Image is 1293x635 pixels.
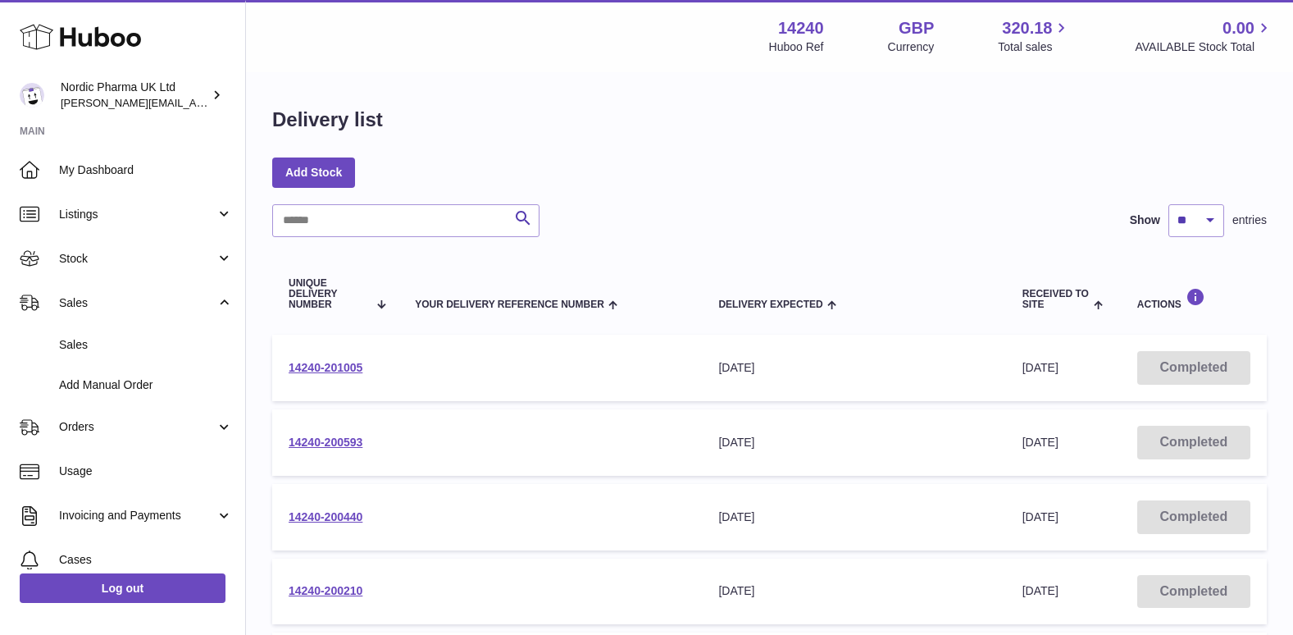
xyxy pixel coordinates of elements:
[1130,212,1160,228] label: Show
[59,464,233,479] span: Usage
[769,39,824,55] div: Huboo Ref
[289,584,362,597] a: 14240-200210
[289,361,362,374] a: 14240-201005
[59,337,233,353] span: Sales
[1137,288,1250,310] div: Actions
[1022,436,1059,449] span: [DATE]
[718,435,989,450] div: [DATE]
[778,17,824,39] strong: 14240
[1135,39,1273,55] span: AVAILABLE Stock Total
[289,436,362,449] a: 14240-200593
[1002,17,1052,39] span: 320.18
[20,83,44,107] img: joe.plant@parapharmdev.com
[272,107,383,133] h1: Delivery list
[289,510,362,523] a: 14240-200440
[59,508,216,523] span: Invoicing and Payments
[1022,584,1059,597] span: [DATE]
[1022,510,1059,523] span: [DATE]
[59,207,216,222] span: Listings
[59,295,216,311] span: Sales
[1022,289,1090,310] span: Received to Site
[718,360,989,376] div: [DATE]
[59,419,216,435] span: Orders
[1232,212,1267,228] span: entries
[718,299,822,310] span: Delivery Expected
[888,39,935,55] div: Currency
[998,39,1071,55] span: Total sales
[1222,17,1254,39] span: 0.00
[61,96,329,109] span: [PERSON_NAME][EMAIL_ADDRESS][DOMAIN_NAME]
[718,509,989,525] div: [DATE]
[1135,17,1273,55] a: 0.00 AVAILABLE Stock Total
[1022,361,1059,374] span: [DATE]
[415,299,604,310] span: Your Delivery Reference Number
[718,583,989,599] div: [DATE]
[998,17,1071,55] a: 320.18 Total sales
[59,251,216,267] span: Stock
[59,377,233,393] span: Add Manual Order
[289,278,368,311] span: Unique Delivery Number
[20,573,225,603] a: Log out
[59,162,233,178] span: My Dashboard
[272,158,355,187] a: Add Stock
[59,552,233,568] span: Cases
[899,17,934,39] strong: GBP
[61,80,208,111] div: Nordic Pharma UK Ltd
